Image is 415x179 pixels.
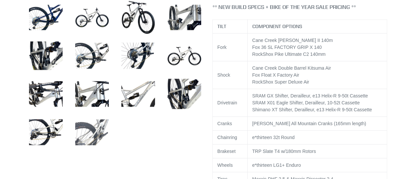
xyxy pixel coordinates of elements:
td: Fork [213,33,248,61]
img: Load image into Gallery viewer, TILT - Complete Bike [120,76,156,112]
td: Chainring [213,130,248,144]
th: TILT [213,19,248,33]
img: Load image into Gallery viewer, TILT - Complete Bike [74,114,110,151]
img: Load image into Gallery viewer, TILT - Complete Bike [28,114,64,151]
h4: ** NEW BUILD SPECS + BIKE OF THE YEAR SALE PRICING ** [212,4,387,10]
img: Load image into Gallery viewer, TILT - Complete Bike [28,76,64,112]
td: Brakeset [213,144,248,158]
img: Load image into Gallery viewer, TILT - Complete Bike [28,38,64,74]
td: Cranks [213,117,248,130]
td: SRAM GX Shifter, Derailleur, e13 Helix-R 9-50t Cassette SRAM X01 Eagle Shifter, Derailleur, 10-52... [247,89,387,117]
td: Wheels [213,158,248,172]
img: Load image into Gallery viewer, TILT - Complete Bike [74,76,110,112]
img: Load image into Gallery viewer, TILT - Complete Bike [166,76,203,112]
td: Shock [213,61,248,89]
img: Load image into Gallery viewer, TILT - Complete Bike [74,38,110,74]
th: COMPONENT OPTIONS [247,19,387,33]
td: [PERSON_NAME] All Mountain Cranks (165mm length) [247,117,387,130]
td: Cane Creek [PERSON_NAME] II 140m Fox 36 SL FACTORY GRIP X 140 RockShox Pike Ultimate C2 140mm [247,33,387,61]
td: e*thirteen LG1+ Enduro [247,158,387,172]
td: TRP Slate T4 w/180mm Rotors [247,144,387,158]
td: Drivetrain [213,89,248,117]
td: Cane Creek Double Barrel Kitsuma Air Fox Float X Factory Air RockShox Super Deluxe Air [247,61,387,89]
td: e*thirteen 32t Round [247,130,387,144]
img: Load image into Gallery viewer, TILT - Complete Bike [166,38,203,74]
img: Load image into Gallery viewer, TILT - Complete Bike [120,38,156,74]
